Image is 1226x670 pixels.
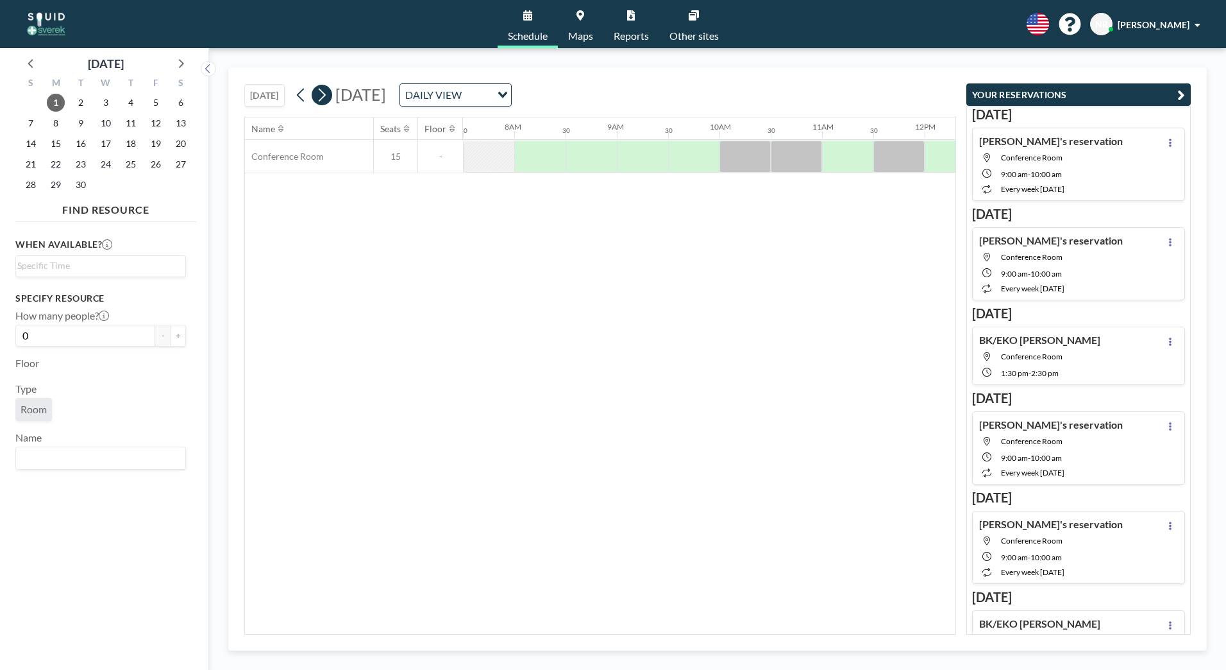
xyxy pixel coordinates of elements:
[979,518,1123,531] h4: [PERSON_NAME]'s reservation
[1001,252,1062,262] span: Conference Room
[460,126,467,135] div: 30
[147,94,165,112] span: Friday, September 5, 2025
[88,55,124,73] div: [DATE]
[97,114,115,132] span: Wednesday, September 10, 2025
[122,135,140,153] span: Thursday, September 18, 2025
[669,31,719,41] span: Other sites
[72,155,90,173] span: Tuesday, September 23, 2025
[374,151,417,162] span: 15
[47,94,65,112] span: Monday, September 1, 2025
[979,234,1123,247] h4: [PERSON_NAME]'s reservation
[47,176,65,194] span: Monday, September 29, 2025
[21,403,47,416] span: Room
[1030,553,1062,562] span: 10:00 AM
[15,293,186,304] h3: Specify resource
[812,122,834,132] div: 11AM
[245,151,324,162] span: Conference Room
[15,431,42,444] label: Name
[1001,536,1062,545] span: Conference Room
[466,87,490,103] input: Search for option
[972,490,1185,506] h3: [DATE]
[1001,269,1028,279] span: 9:00 AM
[1118,19,1189,30] span: [PERSON_NAME]
[122,94,140,112] span: Thursday, September 4, 2025
[966,83,1191,106] button: YOUR RESERVATIONS
[915,122,936,132] div: 12PM
[172,94,190,112] span: Saturday, September 6, 2025
[147,114,165,132] span: Friday, September 12, 2025
[972,305,1185,322] h3: [DATE]
[171,325,186,347] button: +
[15,198,196,216] h4: FIND RESOURCE
[122,114,140,132] span: Thursday, September 11, 2025
[1001,368,1029,378] span: 1:30 PM
[979,334,1100,347] h4: BK/EKO [PERSON_NAME]
[1031,368,1059,378] span: 2:30 PM
[47,135,65,153] span: Monday, September 15, 2025
[97,135,115,153] span: Wednesday, September 17, 2025
[870,126,878,135] div: 30
[979,617,1100,630] h4: BK/EKO [PERSON_NAME]
[168,76,193,92] div: S
[1030,269,1062,279] span: 10:00 AM
[172,135,190,153] span: Saturday, September 20, 2025
[118,76,143,92] div: T
[424,123,446,135] div: Floor
[1001,567,1064,577] span: every week [DATE]
[1028,453,1030,463] span: -
[72,176,90,194] span: Tuesday, September 30, 2025
[21,12,72,37] img: organization-logo
[1001,153,1062,162] span: Conference Room
[72,94,90,112] span: Tuesday, September 2, 2025
[122,155,140,173] span: Thursday, September 25, 2025
[400,84,511,106] div: Search for option
[17,450,178,467] input: Search for option
[97,94,115,112] span: Wednesday, September 3, 2025
[244,84,285,107] button: [DATE]
[1028,169,1030,179] span: -
[15,309,109,322] label: How many people?
[1001,352,1062,361] span: Conference Room
[403,87,464,103] span: DAILY VIEW
[607,122,624,132] div: 9AM
[1001,436,1062,446] span: Conference Room
[979,135,1123,148] h4: [PERSON_NAME]'s reservation
[972,390,1185,406] h3: [DATE]
[44,76,69,92] div: M
[1029,368,1031,378] span: -
[1001,284,1064,293] span: every week [DATE]
[979,418,1123,431] h4: [PERSON_NAME]'s reservation
[22,135,40,153] span: Sunday, September 14, 2025
[172,114,190,132] span: Saturday, September 13, 2025
[1030,453,1062,463] span: 10:00 AM
[505,122,521,132] div: 8AM
[418,151,463,162] span: -
[16,256,185,275] div: Search for option
[47,155,65,173] span: Monday, September 22, 2025
[614,31,649,41] span: Reports
[72,135,90,153] span: Tuesday, September 16, 2025
[22,114,40,132] span: Sunday, September 7, 2025
[380,123,401,135] div: Seats
[1001,169,1028,179] span: 9:00 AM
[155,325,171,347] button: -
[1028,269,1030,279] span: -
[147,135,165,153] span: Friday, September 19, 2025
[17,259,178,273] input: Search for option
[15,357,39,370] label: Floor
[47,114,65,132] span: Monday, September 8, 2025
[1001,468,1064,477] span: every week [DATE]
[972,107,1185,123] h3: [DATE]
[568,31,593,41] span: Maps
[143,76,168,92] div: F
[335,85,386,104] span: [DATE]
[1001,184,1064,194] span: every week [DATE]
[172,155,190,173] span: Saturday, September 27, 2025
[22,176,40,194] span: Sunday, September 28, 2025
[972,206,1185,222] h3: [DATE]
[15,382,37,395] label: Type
[1095,19,1108,30] span: NR
[22,155,40,173] span: Sunday, September 21, 2025
[19,76,44,92] div: S
[710,122,731,132] div: 10AM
